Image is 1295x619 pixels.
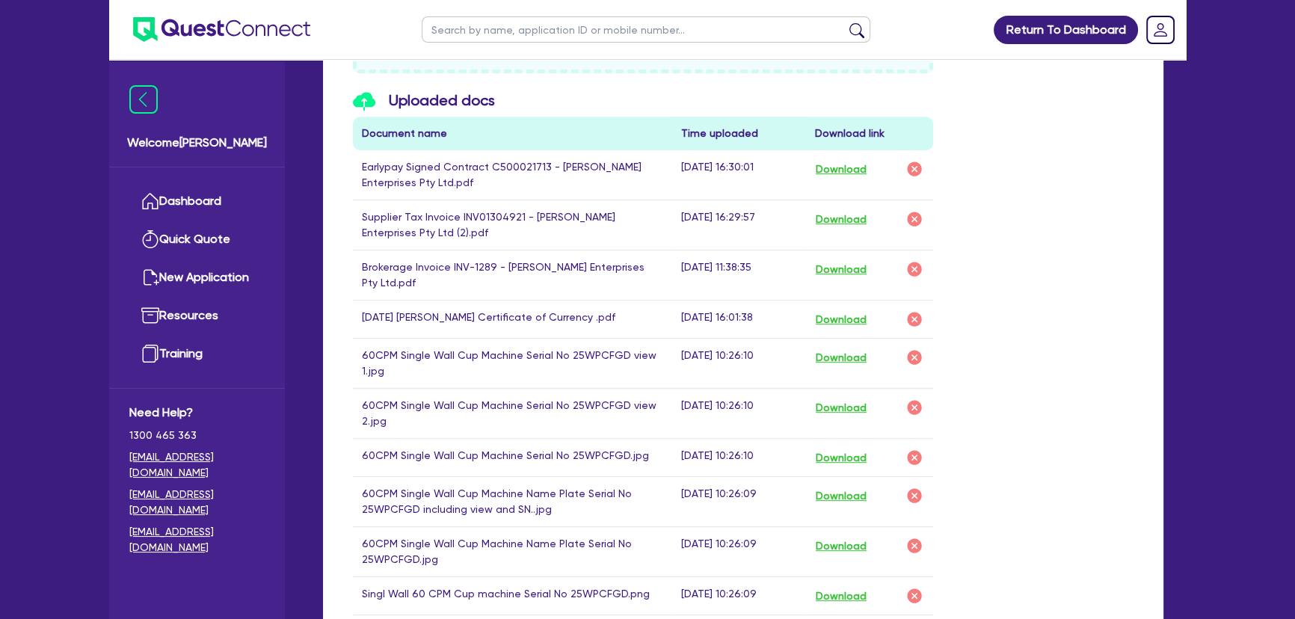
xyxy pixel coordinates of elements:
td: [DATE] 11:38:35 [672,250,806,301]
a: [EMAIL_ADDRESS][DOMAIN_NAME] [129,524,265,555]
td: Supplier Tax Invoice INV01304921 - [PERSON_NAME] Enterprises Pty Ltd (2).pdf [353,200,672,250]
img: quick-quote [141,230,159,248]
span: Need Help? [129,404,265,422]
img: delete-icon [905,449,923,466]
td: [DATE] 10:26:09 [672,577,806,615]
td: [DATE] 16:30:01 [672,150,806,200]
a: Return To Dashboard [994,16,1138,44]
span: 1300 465 363 [129,428,265,443]
button: Download [815,259,867,279]
td: [DATE] 10:26:10 [672,389,806,439]
img: delete-icon [905,160,923,178]
td: [DATE] 10:26:10 [672,439,806,477]
th: Time uploaded [672,117,806,150]
a: Dashboard [129,182,265,221]
a: Dropdown toggle [1141,10,1180,49]
td: Brokerage Invoice INV-1289 - [PERSON_NAME] Enterprises Pty Ltd.pdf [353,250,672,301]
img: icon-upload [353,92,375,111]
a: Training [129,335,265,373]
img: training [141,345,159,363]
img: delete-icon [905,260,923,278]
a: Resources [129,297,265,335]
input: Search by name, application ID or mobile number... [422,16,870,43]
th: Download link [806,117,933,150]
td: [DATE] 10:26:09 [672,527,806,577]
td: 60CPM Single Wall Cup Machine Serial No 25WPCFGD.jpg [353,439,672,477]
img: new-application [141,268,159,286]
h3: Uploaded docs [353,91,933,111]
img: quest-connect-logo-blue [133,17,310,42]
img: delete-icon [905,398,923,416]
td: 60CPM Single Wall Cup Machine Serial No 25WPCFGD view 2.jpg [353,389,672,439]
td: [DATE] 16:29:57 [672,200,806,250]
a: [EMAIL_ADDRESS][DOMAIN_NAME] [129,487,265,518]
td: [DATE] 10:26:10 [672,339,806,389]
button: Download [815,209,867,229]
button: Download [815,536,867,555]
button: Download [815,448,867,467]
img: delete-icon [905,348,923,366]
button: Download [815,486,867,505]
img: delete-icon [905,487,923,505]
button: Download [815,159,867,179]
td: [DATE] 10:26:09 [672,477,806,527]
td: Singl Wall 60 CPM Cup machine Serial No 25WPCFGD.png [353,577,672,615]
td: 60CPM Single Wall Cup Machine Name Plate Serial No 25WPCFGD.jpg [353,527,672,577]
button: Download [815,309,867,329]
a: New Application [129,259,265,297]
td: Earlypay Signed Contract C500021713 - [PERSON_NAME] Enterprises Pty Ltd.pdf [353,150,672,200]
img: icon-menu-close [129,85,158,114]
span: Welcome [PERSON_NAME] [127,134,267,152]
button: Download [815,586,867,606]
a: Quick Quote [129,221,265,259]
td: 60CPM Single Wall Cup Machine Name Plate Serial No 25WPCFGD including view and SN..jpg [353,477,672,527]
button: Download [815,398,867,417]
td: [DATE] [PERSON_NAME] Certificate of Currency .pdf [353,301,672,339]
a: [EMAIL_ADDRESS][DOMAIN_NAME] [129,449,265,481]
img: delete-icon [905,537,923,555]
img: resources [141,307,159,324]
td: 60CPM Single Wall Cup Machine Serial No 25WPCFGD view 1.jpg [353,339,672,389]
img: delete-icon [905,587,923,605]
img: delete-icon [905,210,923,228]
td: [DATE] 16:01:38 [672,301,806,339]
img: delete-icon [905,310,923,328]
th: Document name [353,117,672,150]
button: Download [815,348,867,367]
